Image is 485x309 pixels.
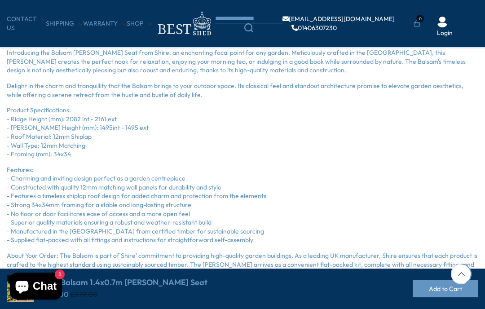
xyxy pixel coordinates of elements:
img: logo [152,9,215,38]
h4: Shire Balsam 1.4x0.7m [PERSON_NAME] Seat [40,278,207,287]
span: 0 [416,15,424,22]
img: Shire [7,275,34,302]
a: [EMAIL_ADDRESS][DOMAIN_NAME] [282,16,395,22]
p: Features: - Charming and inviting design perfect as a garden centrepiece - Constructed with quali... [7,166,478,245]
p: Product Specifications: - Ridge Height (mm): 2082 int - 2161 ext - [PERSON_NAME] Height (mm): 149... [7,106,478,159]
a: Login [437,29,453,38]
img: User Icon [437,17,448,27]
p: About Your Order: The Balsam is part of Shire' commitment to providing high-quality garden buildi... [7,252,478,278]
a: 0 [414,19,420,28]
a: CONTACT US [7,15,46,32]
inbox-online-store-chat: Shopify online store chat [7,273,65,302]
p: Delight in the charm and tranquillity that the Balsam brings to your outdoor space. Its classical... [7,82,478,99]
a: Warranty [83,19,127,28]
a: 01406307230 [291,25,337,31]
a: Search [215,23,282,32]
p: Introducing the Balsam [PERSON_NAME] Seat from Shire, an enchanting focal point for any garden. M... [7,49,478,75]
del: £379.00 [70,290,98,299]
a: Shop [127,19,152,28]
a: Shipping [46,19,83,28]
button: Add to Cart [413,280,478,297]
